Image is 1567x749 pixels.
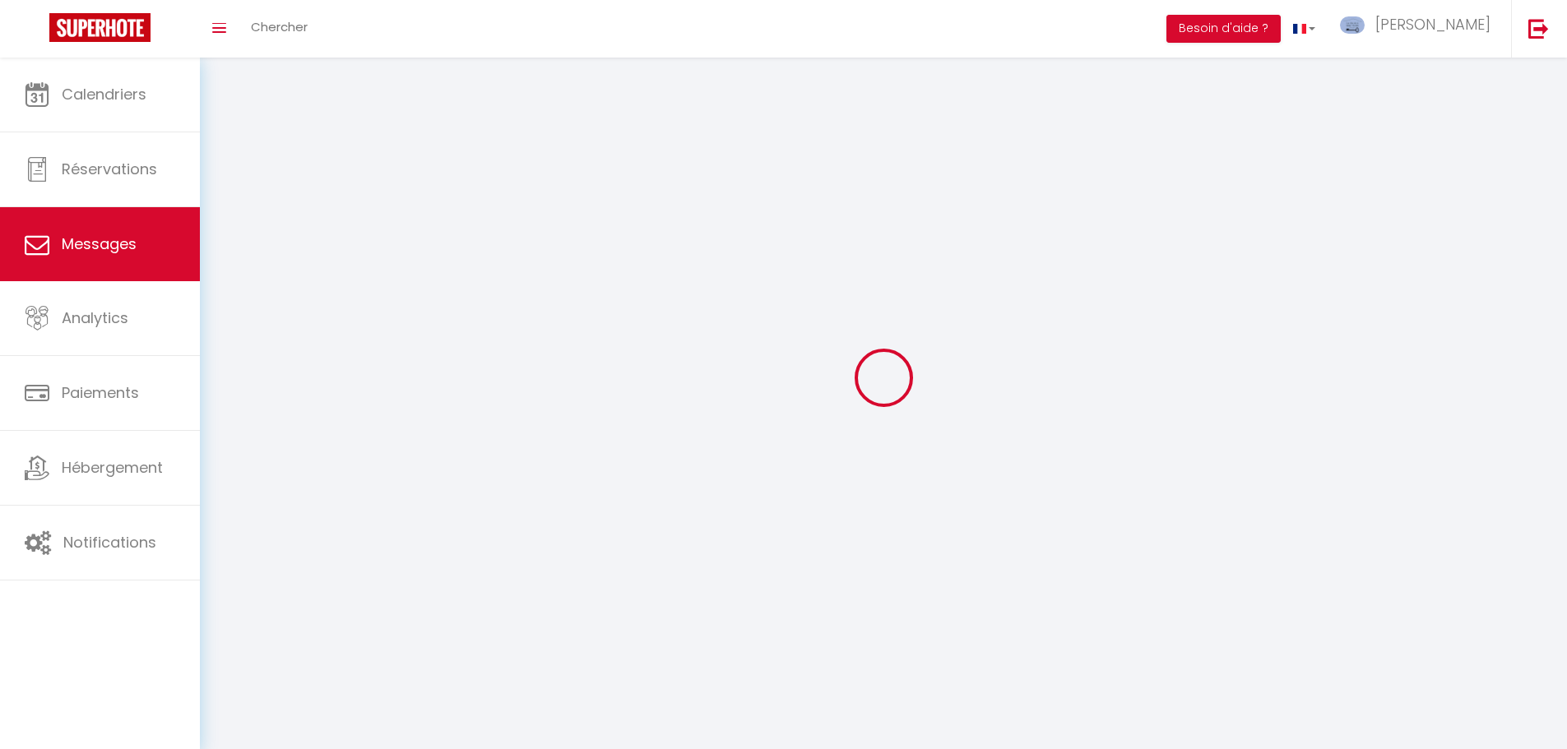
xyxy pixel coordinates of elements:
[62,457,163,478] span: Hébergement
[62,233,137,254] span: Messages
[62,159,157,179] span: Réservations
[251,18,308,35] span: Chercher
[1166,15,1281,43] button: Besoin d'aide ?
[1340,16,1365,34] img: ...
[62,84,146,104] span: Calendriers
[1528,18,1549,39] img: logout
[49,13,151,42] img: Super Booking
[1375,14,1491,35] span: [PERSON_NAME]
[63,532,156,553] span: Notifications
[62,382,139,403] span: Paiements
[62,307,128,328] span: Analytics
